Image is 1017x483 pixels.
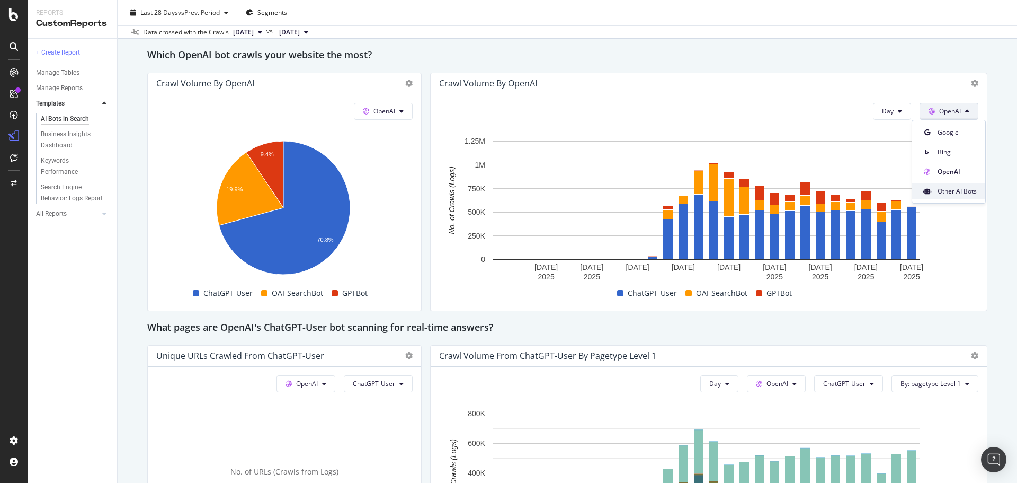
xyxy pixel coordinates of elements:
[439,78,537,89] div: Crawl Volume by OpenAI
[36,98,65,109] div: Templates
[858,273,874,281] text: 2025
[36,8,109,17] div: Reports
[233,28,254,37] span: 2025 Sep. 9th
[261,151,274,157] text: 9.4%
[276,375,335,392] button: OpenAI
[36,98,99,109] a: Templates
[36,67,110,78] a: Manage Tables
[468,185,485,193] text: 750K
[465,137,485,145] text: 1.25M
[854,263,878,271] text: [DATE]
[36,83,110,94] a: Manage Reports
[468,469,485,477] text: 400K
[36,208,99,219] a: All Reports
[230,467,338,477] span: No. of URLs (Crawls from Logs)
[317,236,333,243] text: 70.8%
[891,375,978,392] button: By: pagetype Level 1
[814,375,883,392] button: ChatGPT-User
[242,4,291,21] button: Segments
[41,182,110,204] a: Search Engine Behavior: Logs Report
[41,129,110,151] a: Business Insights Dashboard
[430,73,987,311] div: Crawl Volume by OpenAIDayOpenAIA chart.ChatGPT-UserOAI-SearchBotGPTBot
[36,67,79,78] div: Manage Tables
[373,107,395,116] span: OpenAI
[763,263,786,271] text: [DATE]
[812,273,828,281] text: 2025
[904,273,920,281] text: 2025
[717,263,741,271] text: [DATE]
[41,155,110,178] a: Keywords Performance
[353,379,395,388] span: ChatGPT-User
[156,350,324,361] div: Unique URLs Crawled from ChatGPT-User
[628,287,677,300] span: ChatGPT-User
[534,263,558,271] text: [DATE]
[468,208,485,216] text: 500K
[36,83,83,94] div: Manage Reports
[257,8,287,17] span: Segments
[873,103,911,120] button: Day
[156,136,410,284] svg: A chart.
[538,273,555,281] text: 2025
[36,47,110,58] a: + Create Report
[36,17,109,30] div: CustomReports
[140,8,178,17] span: Last 28 Days
[41,113,89,125] div: AI Bots in Search
[229,26,266,39] button: [DATE]
[475,161,485,169] text: 1M
[275,26,313,39] button: [DATE]
[882,107,894,116] span: Day
[36,47,80,58] div: + Create Report
[696,287,747,300] span: OAI-SearchBot
[747,375,806,392] button: OpenAI
[448,166,456,234] text: No. of Crawls (Logs)
[938,147,977,157] span: Bing
[584,273,600,281] text: 2025
[468,409,485,418] text: 800K
[938,128,977,137] span: Google
[147,320,493,337] h2: What pages are OpenAI's ChatGPT-User bot scanning for real-time answers?
[920,103,978,120] button: OpenAI
[203,287,253,300] span: ChatGPT-User
[439,136,973,284] svg: A chart.
[41,182,103,204] div: Search Engine Behavior: Logs Report
[700,375,738,392] button: Day
[580,263,603,271] text: [DATE]
[143,28,229,37] div: Data crossed with the Crawls
[226,186,243,192] text: 19.9%
[709,379,721,388] span: Day
[468,439,485,447] text: 600K
[481,255,485,264] text: 0
[296,379,318,388] span: OpenAI
[41,155,100,178] div: Keywords Performance
[41,129,102,151] div: Business Insights Dashboard
[354,103,413,120] button: OpenAI
[147,320,987,337] div: What pages are OpenAI's ChatGPT-User bot scanning for real-time answers?
[766,273,783,281] text: 2025
[36,208,67,219] div: All Reports
[178,8,220,17] span: vs Prev. Period
[126,4,233,21] button: Last 28 DaysvsPrev. Period
[344,375,413,392] button: ChatGPT-User
[766,379,788,388] span: OpenAI
[672,263,695,271] text: [DATE]
[981,447,1006,472] div: Open Intercom Messenger
[468,232,485,240] text: 250K
[439,350,656,361] div: Crawl Volume from ChatGPT-User by pagetype Level 1
[272,287,323,300] span: OAI-SearchBot
[156,78,254,89] div: Crawl Volume by OpenAI
[809,263,832,271] text: [DATE]
[342,287,368,300] span: GPTBot
[147,73,422,311] div: Crawl Volume by OpenAIOpenAIA chart.ChatGPT-UserOAI-SearchBotGPTBot
[766,287,792,300] span: GPTBot
[939,107,961,116] span: OpenAI
[147,47,372,64] h2: Which OpenAI bot crawls your website the most?
[900,263,923,271] text: [DATE]
[938,167,977,177] span: OpenAI
[823,379,866,388] span: ChatGPT-User
[266,27,275,36] span: vs
[147,47,987,64] div: Which OpenAI bot crawls your website the most?
[279,28,300,37] span: 2025 Aug. 12th
[626,263,649,271] text: [DATE]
